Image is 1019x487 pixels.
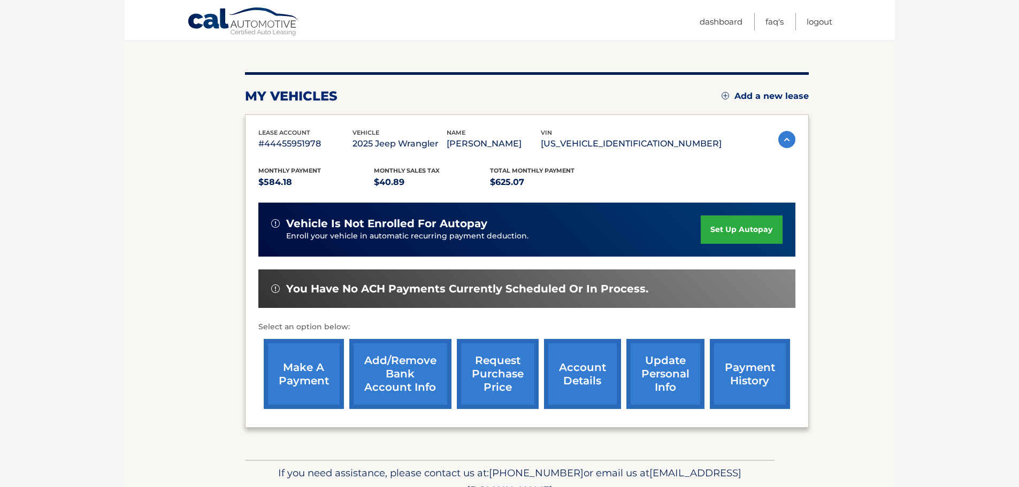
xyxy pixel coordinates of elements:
[286,230,701,242] p: Enroll your vehicle in automatic recurring payment deduction.
[700,13,742,30] a: Dashboard
[457,339,539,409] a: request purchase price
[626,339,704,409] a: update personal info
[271,284,280,293] img: alert-white.svg
[349,339,451,409] a: Add/Remove bank account info
[544,339,621,409] a: account details
[541,129,552,136] span: vin
[286,217,487,230] span: vehicle is not enrolled for autopay
[258,136,353,151] p: #44455951978
[374,167,440,174] span: Monthly sales Tax
[722,91,809,102] a: Add a new lease
[765,13,784,30] a: FAQ's
[374,175,490,190] p: $40.89
[258,175,374,190] p: $584.18
[264,339,344,409] a: make a payment
[447,136,541,151] p: [PERSON_NAME]
[490,175,606,190] p: $625.07
[258,321,795,334] p: Select an option below:
[187,7,300,38] a: Cal Automotive
[286,282,648,296] span: You have no ACH payments currently scheduled or in process.
[807,13,832,30] a: Logout
[447,129,465,136] span: name
[353,136,447,151] p: 2025 Jeep Wrangler
[778,131,795,148] img: accordion-active.svg
[245,88,338,104] h2: my vehicles
[353,129,379,136] span: vehicle
[490,167,574,174] span: Total Monthly Payment
[710,339,790,409] a: payment history
[489,467,584,479] span: [PHONE_NUMBER]
[722,92,729,99] img: add.svg
[258,167,321,174] span: Monthly Payment
[541,136,722,151] p: [US_VEHICLE_IDENTIFICATION_NUMBER]
[258,129,310,136] span: lease account
[271,219,280,228] img: alert-white.svg
[701,215,782,244] a: set up autopay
